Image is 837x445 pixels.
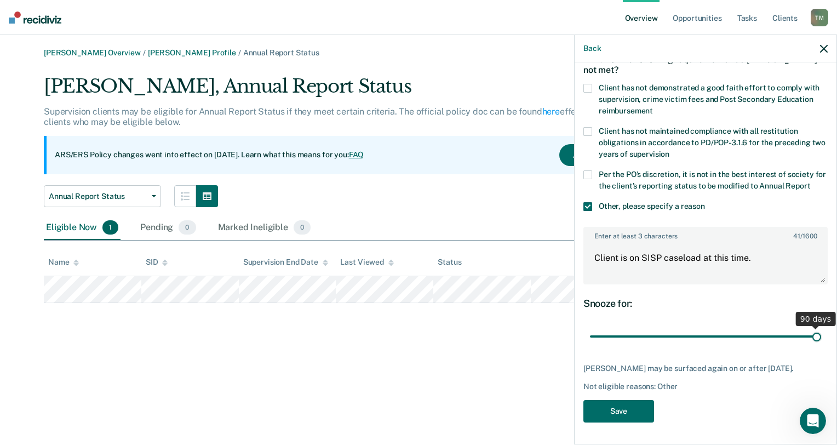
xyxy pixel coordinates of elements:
div: Not eligible reasons: Other [583,382,828,391]
a: [PERSON_NAME] Overview [44,48,141,57]
a: FAQ [349,150,364,159]
a: here [542,106,560,117]
div: T M [811,9,828,26]
iframe: Intercom live chat [800,408,826,434]
button: Back [583,44,601,53]
span: 0 [294,220,311,235]
div: Name [48,258,79,267]
div: Snooze for: [583,298,828,310]
span: Annual Report Status [243,48,319,57]
div: Which of the following requirements has [PERSON_NAME] not met? [583,45,828,84]
div: Supervision End Date [243,258,328,267]
div: 90 days [796,312,836,326]
span: Client has not maintained compliance with all restitution obligations in accordance to PD/POP-3.1... [599,127,825,158]
div: Pending [138,216,198,240]
button: Acknowledge & Close [559,144,663,166]
label: Enter at least 3 characters [584,228,827,240]
div: Status [438,258,461,267]
div: Last Viewed [340,258,393,267]
a: [PERSON_NAME] Profile [148,48,236,57]
img: Recidiviz [9,12,61,24]
span: / [236,48,243,57]
div: [PERSON_NAME], Annual Report Status [44,75,672,106]
p: Supervision clients may be eligible for Annual Report Status if they meet certain criteria. The o... [44,106,657,127]
span: / 1600 [793,232,817,240]
div: [PERSON_NAME] may be surfaced again on or after [DATE]. [583,364,828,373]
span: 0 [179,220,196,235]
div: Eligible Now [44,216,121,240]
button: Save [583,400,654,423]
span: 41 [793,232,800,240]
span: / [141,48,148,57]
p: ARS/ERS Policy changes went into effect on [DATE]. Learn what this means for you: [55,150,364,161]
div: SID [146,258,168,267]
span: Client has not demonstrated a good faith effort to comply with supervision, crime victim fees and... [599,83,819,115]
span: 1 [102,220,118,235]
textarea: Client is on SISP caseload at this time. [584,243,827,283]
div: Marked Ineligible [216,216,313,240]
span: Per the PO’s discretion, it is not in the best interest of society for the client’s reporting sta... [599,170,826,190]
span: Other, please specify a reason [599,202,705,210]
span: Annual Report Status [49,192,147,201]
